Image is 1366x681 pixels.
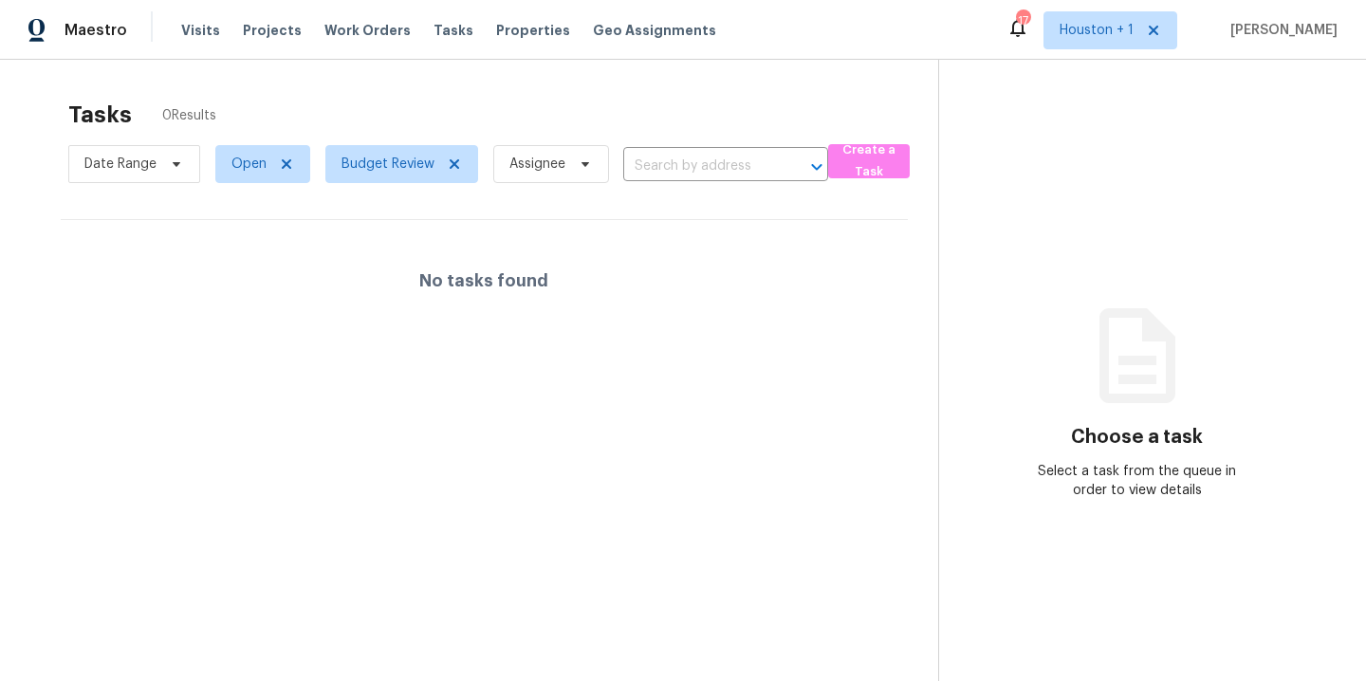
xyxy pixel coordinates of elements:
[593,21,716,40] span: Geo Assignments
[324,21,411,40] span: Work Orders
[1223,21,1338,40] span: [PERSON_NAME]
[509,155,565,174] span: Assignee
[65,21,127,40] span: Maestro
[623,152,775,181] input: Search by address
[838,139,900,183] span: Create a Task
[828,144,910,178] button: Create a Task
[162,106,216,125] span: 0 Results
[181,21,220,40] span: Visits
[419,271,548,290] h4: No tasks found
[231,155,267,174] span: Open
[1016,11,1029,30] div: 17
[84,155,157,174] span: Date Range
[68,105,132,124] h2: Tasks
[1060,21,1134,40] span: Houston + 1
[434,24,473,37] span: Tasks
[1038,462,1236,500] div: Select a task from the queue in order to view details
[341,155,434,174] span: Budget Review
[803,154,830,180] button: Open
[496,21,570,40] span: Properties
[1071,428,1203,447] h3: Choose a task
[243,21,302,40] span: Projects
